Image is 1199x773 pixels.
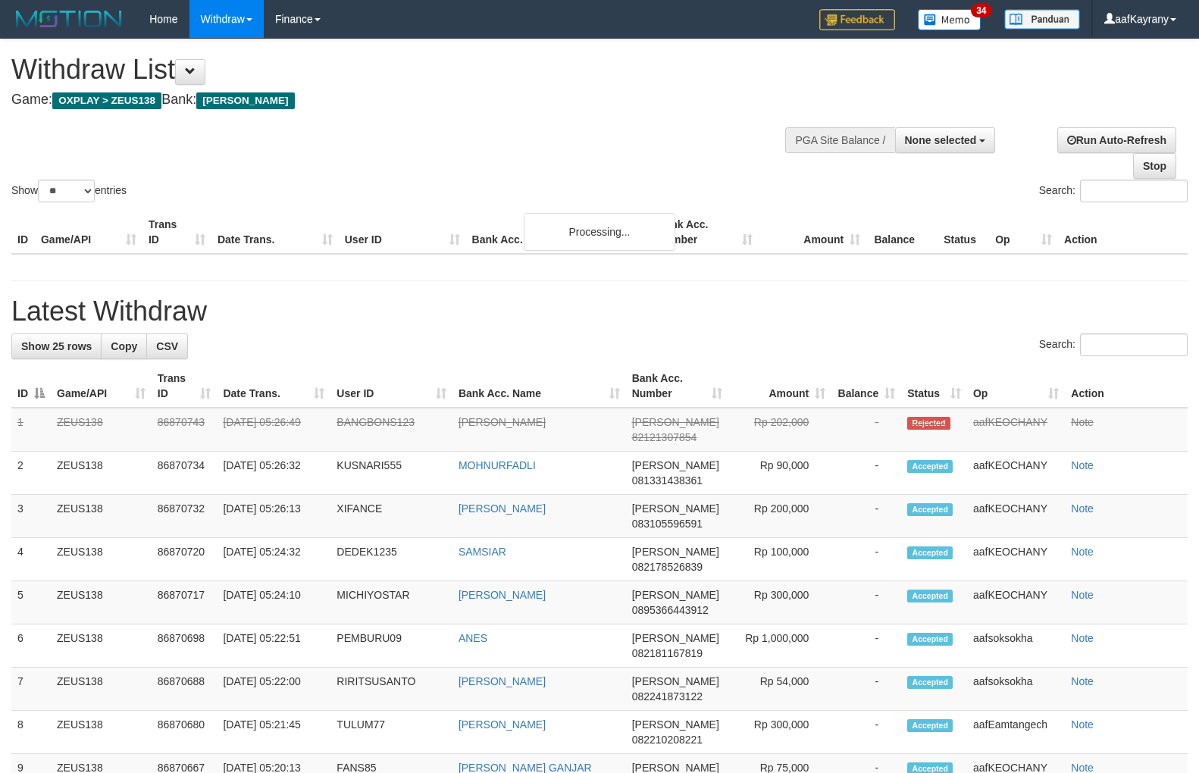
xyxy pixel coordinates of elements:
[11,711,51,754] td: 8
[1071,675,1094,687] a: Note
[466,211,652,254] th: Bank Acc. Name
[51,452,152,495] td: ZEUS138
[1071,459,1094,471] a: Note
[330,581,452,624] td: MICHIYOSTAR
[11,211,35,254] th: ID
[152,581,218,624] td: 86870717
[632,734,703,746] span: Copy 082210208221 to clipboard
[51,495,152,538] td: ZEUS138
[728,624,832,668] td: Rp 1,000,000
[152,495,218,538] td: 86870732
[330,408,452,452] td: BANGBONS123
[728,495,832,538] td: Rp 200,000
[728,408,832,452] td: Rp 202,000
[459,416,546,428] a: [PERSON_NAME]
[452,365,626,408] th: Bank Acc. Name: activate to sort column ascending
[217,495,330,538] td: [DATE] 05:26:13
[967,408,1065,452] td: aafKEOCHANY
[728,711,832,754] td: Rp 300,000
[632,561,703,573] span: Copy 082178526839 to clipboard
[632,690,703,703] span: Copy 082241873122 to clipboard
[967,495,1065,538] td: aafKEOCHANY
[459,589,546,601] a: [PERSON_NAME]
[632,718,719,731] span: [PERSON_NAME]
[907,546,953,559] span: Accepted
[831,581,901,624] td: -
[831,538,901,581] td: -
[1071,632,1094,644] a: Note
[217,581,330,624] td: [DATE] 05:24:10
[785,127,894,153] div: PGA Site Balance /
[989,211,1058,254] th: Op
[759,211,866,254] th: Amount
[632,459,719,471] span: [PERSON_NAME]
[217,668,330,711] td: [DATE] 05:22:00
[971,4,991,17] span: 34
[1039,333,1188,356] label: Search:
[217,408,330,452] td: [DATE] 05:26:49
[1058,211,1188,254] th: Action
[632,589,719,601] span: [PERSON_NAME]
[831,624,901,668] td: -
[632,647,703,659] span: Copy 082181167819 to clipboard
[907,633,953,646] span: Accepted
[626,365,728,408] th: Bank Acc. Number: activate to sort column ascending
[152,365,218,408] th: Trans ID: activate to sort column ascending
[142,211,211,254] th: Trans ID
[35,211,142,254] th: Game/API
[632,502,719,515] span: [PERSON_NAME]
[459,459,536,471] a: MOHNURFADLI
[1133,153,1176,179] a: Stop
[632,518,703,530] span: Copy 083105596591 to clipboard
[111,340,137,352] span: Copy
[632,546,719,558] span: [PERSON_NAME]
[11,365,51,408] th: ID: activate to sort column descending
[907,417,950,430] span: Rejected
[11,495,51,538] td: 3
[938,211,989,254] th: Status
[632,416,719,428] span: [PERSON_NAME]
[11,180,127,202] label: Show entries
[459,675,546,687] a: [PERSON_NAME]
[905,134,977,146] span: None selected
[11,452,51,495] td: 2
[101,333,147,359] a: Copy
[51,408,152,452] td: ZEUS138
[52,92,161,109] span: OXPLAY > ZEUS138
[967,668,1065,711] td: aafsoksokha
[1065,365,1188,408] th: Action
[632,675,719,687] span: [PERSON_NAME]
[11,55,784,85] h1: Withdraw List
[330,495,452,538] td: XIFANCE
[330,668,452,711] td: RIRITSUSANTO
[11,333,102,359] a: Show 25 rows
[1080,333,1188,356] input: Search:
[459,502,546,515] a: [PERSON_NAME]
[152,624,218,668] td: 86870698
[728,581,832,624] td: Rp 300,000
[1004,9,1080,30] img: panduan.png
[459,546,506,558] a: SAMSIAR
[51,538,152,581] td: ZEUS138
[967,624,1065,668] td: aafsoksokha
[524,213,675,251] div: Processing...
[1071,502,1094,515] a: Note
[866,211,938,254] th: Balance
[967,711,1065,754] td: aafEamtangech
[728,452,832,495] td: Rp 90,000
[907,590,953,602] span: Accepted
[330,452,452,495] td: KUSNARI555
[1071,589,1094,601] a: Note
[632,431,697,443] span: Copy 82121307854 to clipboard
[728,668,832,711] td: Rp 54,000
[632,604,709,616] span: Copy 0895366443912 to clipboard
[11,538,51,581] td: 4
[152,408,218,452] td: 86870743
[907,719,953,732] span: Accepted
[156,340,178,352] span: CSV
[11,581,51,624] td: 5
[967,365,1065,408] th: Op: activate to sort column ascending
[38,180,95,202] select: Showentries
[11,668,51,711] td: 7
[330,624,452,668] td: PEMBURU09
